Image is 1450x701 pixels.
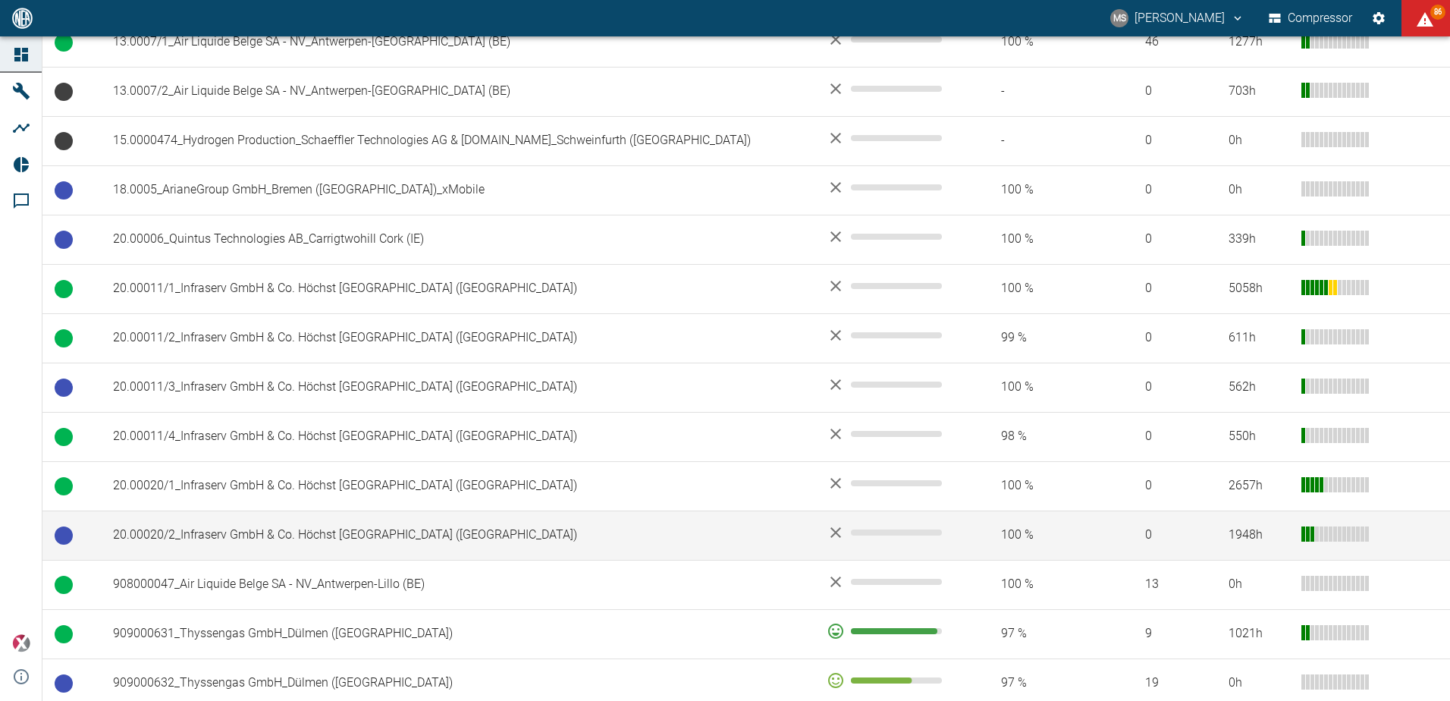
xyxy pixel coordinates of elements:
span: Betrieb [55,477,73,495]
span: 46 [1121,33,1204,51]
div: 2657 h [1229,477,1289,495]
div: No data [827,80,953,98]
span: 100 % [977,576,1097,593]
div: 95 % [827,622,953,640]
div: 1948 h [1229,527,1289,544]
td: 13.0007/2_Air Liquide Belge SA - NV_Antwerpen-[GEOGRAPHIC_DATA] (BE) [101,67,814,116]
td: 20.00006_Quintus Technologies AB_Carrigtwohill Cork (IE) [101,215,814,264]
td: 20.00011/1_Infraserv GmbH & Co. Höchst [GEOGRAPHIC_DATA] ([GEOGRAPHIC_DATA]) [101,264,814,313]
span: 98 % [977,428,1097,445]
div: 0 h [1229,132,1289,149]
td: 20.00020/1_Infraserv GmbH & Co. Höchst [GEOGRAPHIC_DATA] ([GEOGRAPHIC_DATA]) [101,461,814,511]
span: 100 % [977,477,1097,495]
div: 611 h [1229,329,1289,347]
span: 0 [1121,527,1204,544]
span: 100 % [977,181,1097,199]
td: 20.00011/3_Infraserv GmbH & Co. Höchst [GEOGRAPHIC_DATA] ([GEOGRAPHIC_DATA]) [101,363,814,412]
td: 18.0005_ArianeGroup GmbH_Bremen ([GEOGRAPHIC_DATA])_xMobile [101,165,814,215]
td: 908000047_Air Liquide Belge SA - NV_Antwerpen-Lillo (BE) [101,560,814,609]
span: Keine Daten [55,132,73,150]
span: 0 [1121,280,1204,297]
span: Betrieb [55,576,73,594]
td: 20.00011/4_Infraserv GmbH & Co. Höchst [GEOGRAPHIC_DATA] ([GEOGRAPHIC_DATA]) [101,412,814,461]
span: Betriebsbereit [55,231,73,249]
span: Betriebsbereit [55,674,73,693]
span: 0 [1121,477,1204,495]
button: marcel.schade@neuman-esser.com [1108,5,1247,32]
span: 0 [1121,181,1204,199]
span: 100 % [977,33,1097,51]
td: 15.0000474_Hydrogen Production_Schaeffler Technologies AG & [DOMAIN_NAME]_Schweinfurth ([GEOGRAPH... [101,116,814,165]
div: No data [827,523,953,542]
span: Betrieb [55,280,73,298]
td: 20.00020/2_Infraserv GmbH & Co. Höchst [GEOGRAPHIC_DATA] ([GEOGRAPHIC_DATA]) [101,511,814,560]
div: MS [1110,9,1128,27]
div: 0 h [1229,674,1289,692]
div: No data [827,228,953,246]
td: 909000631_Thyssengas GmbH_Dülmen ([GEOGRAPHIC_DATA]) [101,609,814,659]
span: Betriebsbereit [55,527,73,545]
span: 9 [1121,625,1204,643]
div: 1021 h [1229,625,1289,643]
span: 100 % [977,231,1097,248]
div: No data [827,573,953,591]
div: 562 h [1229,379,1289,396]
span: 0 [1121,83,1204,100]
div: No data [827,277,953,295]
div: 67 % [827,671,953,690]
div: 339 h [1229,231,1289,248]
span: 100 % [977,280,1097,297]
div: No data [827,326,953,344]
button: Einstellungen [1365,5,1392,32]
span: - [977,83,1097,100]
button: Compressor [1266,5,1356,32]
div: No data [827,178,953,196]
span: 19 [1121,674,1204,692]
span: 86 [1430,5,1445,20]
span: 97 % [977,674,1097,692]
div: No data [827,30,953,49]
span: Betrieb [55,428,73,446]
span: Betrieb [55,329,73,347]
span: 97 % [977,625,1097,643]
span: 0 [1121,428,1204,445]
div: 5058 h [1229,280,1289,297]
div: 0 h [1229,181,1289,199]
span: 13 [1121,576,1204,593]
span: 0 [1121,132,1204,149]
span: Betrieb [55,625,73,643]
div: 1277 h [1229,33,1289,51]
img: logo [11,8,34,28]
span: 0 [1121,231,1204,248]
span: Betriebsbereit [55,379,73,397]
span: 100 % [977,527,1097,544]
span: Betrieb [55,33,73,52]
div: No data [827,376,953,394]
span: 100 % [977,379,1097,396]
td: 20.00011/2_Infraserv GmbH & Co. Höchst [GEOGRAPHIC_DATA] ([GEOGRAPHIC_DATA]) [101,313,814,363]
div: 0 h [1229,576,1289,593]
span: - [977,132,1097,149]
span: Betriebsbereit [55,181,73,200]
div: 703 h [1229,83,1289,100]
div: No data [827,425,953,443]
div: 550 h [1229,428,1289,445]
span: 99 % [977,329,1097,347]
div: No data [827,474,953,492]
img: Xplore Logo [12,634,30,652]
span: Keine Daten [55,83,73,101]
span: 0 [1121,379,1204,396]
td: 13.0007/1_Air Liquide Belge SA - NV_Antwerpen-[GEOGRAPHIC_DATA] (BE) [101,17,814,67]
span: 0 [1121,329,1204,347]
div: No data [827,129,953,147]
